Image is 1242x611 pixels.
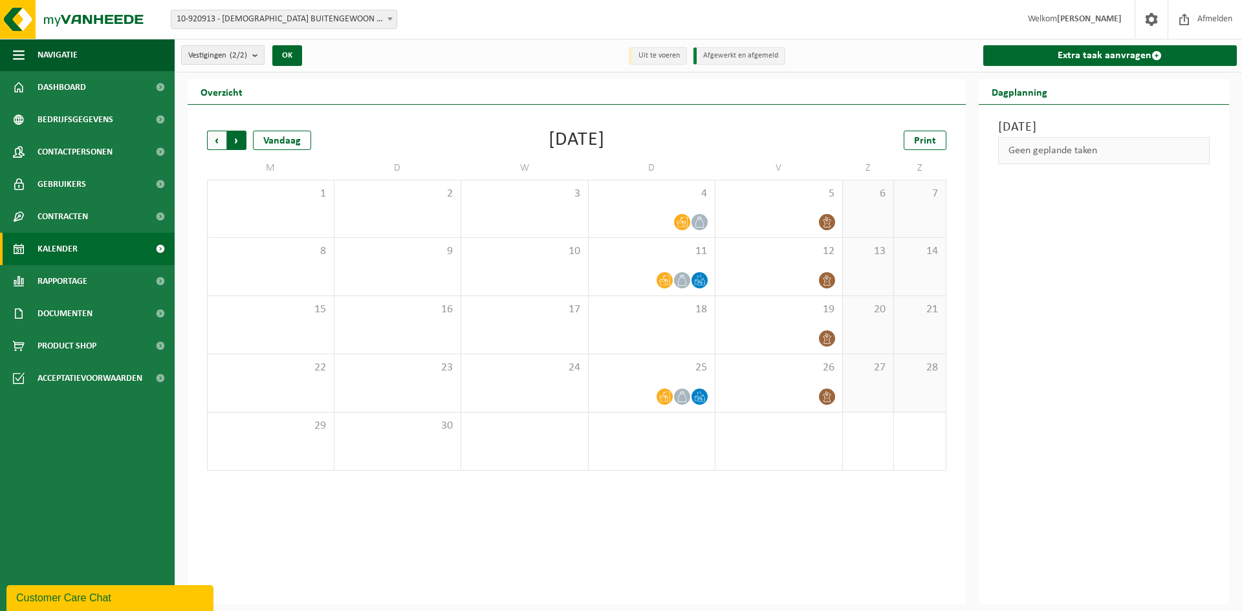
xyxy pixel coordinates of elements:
span: 11 [595,244,709,259]
h2: Dagplanning [979,79,1060,104]
span: 16 [341,303,455,317]
span: 12 [722,244,836,259]
span: Bedrijfsgegevens [38,103,113,136]
span: 26 [722,361,836,375]
span: 23 [341,361,455,375]
li: Afgewerkt en afgemeld [693,47,785,65]
a: Print [904,131,946,150]
span: 27 [849,361,888,375]
td: V [715,156,843,180]
td: D [334,156,462,180]
a: Extra taak aanvragen [983,45,1237,66]
span: 1 [214,187,327,201]
span: Contactpersonen [38,136,113,168]
span: 8 [214,244,327,259]
span: 22 [214,361,327,375]
td: M [207,156,334,180]
span: 2 [341,187,455,201]
div: Geen geplande taken [998,137,1210,164]
span: 13 [849,244,888,259]
span: Vorige [207,131,226,150]
span: 7 [900,187,939,201]
li: Uit te voeren [629,47,687,65]
span: 18 [595,303,709,317]
span: 14 [900,244,939,259]
span: 20 [849,303,888,317]
td: D [589,156,716,180]
td: Z [843,156,895,180]
span: 29 [214,419,327,433]
span: Product Shop [38,330,96,362]
span: Documenten [38,297,93,330]
span: 21 [900,303,939,317]
span: Contracten [38,200,88,233]
span: Print [914,136,936,146]
span: Kalender [38,233,78,265]
h3: [DATE] [998,118,1210,137]
span: Dashboard [38,71,86,103]
span: 30 [341,419,455,433]
iframe: chat widget [6,583,216,611]
span: 6 [849,187,888,201]
span: Rapportage [38,265,87,297]
td: Z [894,156,946,180]
span: 15 [214,303,327,317]
span: Vestigingen [188,46,247,65]
count: (2/2) [230,51,247,59]
span: 3 [468,187,582,201]
div: [DATE] [549,131,605,150]
span: 10-920913 - KATHOLIEK BUITENGEWOON ONDERWIJS OOSTENDE-GISTEL - MIDDELKERKE [171,10,397,29]
span: 17 [468,303,582,317]
span: 9 [341,244,455,259]
span: Acceptatievoorwaarden [38,362,142,394]
span: 5 [722,187,836,201]
span: Gebruikers [38,168,86,200]
span: 4 [595,187,709,201]
span: 25 [595,361,709,375]
span: 10 [468,244,582,259]
span: 10-920913 - KATHOLIEK BUITENGEWOON ONDERWIJS OOSTENDE-GISTEL - MIDDELKERKE [171,10,397,28]
span: 24 [468,361,582,375]
span: Navigatie [38,39,78,71]
strong: [PERSON_NAME] [1057,14,1122,24]
td: W [461,156,589,180]
span: 19 [722,303,836,317]
button: OK [272,45,302,66]
h2: Overzicht [188,79,256,104]
div: Vandaag [253,131,311,150]
button: Vestigingen(2/2) [181,45,265,65]
span: 28 [900,361,939,375]
span: Volgende [227,131,246,150]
